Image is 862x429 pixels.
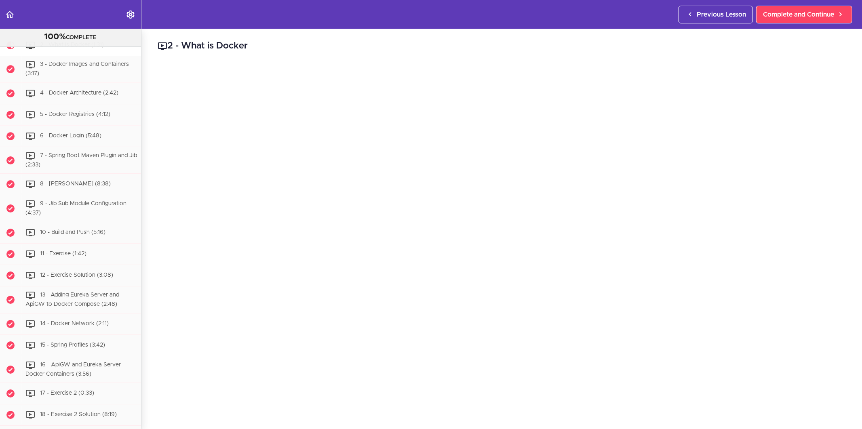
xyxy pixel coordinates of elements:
[44,33,66,41] span: 100%
[40,272,113,278] span: 12 - Exercise Solution (3:08)
[40,342,105,348] span: 15 - Spring Profiles (3:42)
[25,153,137,168] span: 7 - Spring Boot Maven Plugin and Jib (2:33)
[679,6,753,23] a: Previous Lesson
[5,10,15,19] svg: Back to course curriculum
[158,39,846,53] h2: 2 - What is Docker
[763,10,834,19] span: Complete and Continue
[40,133,101,139] span: 6 - Docker Login (5:48)
[697,10,746,19] span: Previous Lesson
[40,251,86,257] span: 11 - Exercise (1:42)
[40,229,105,235] span: 10 - Build and Push (5:16)
[40,111,110,117] span: 5 - Docker Registries (4:12)
[126,10,135,19] svg: Settings Menu
[40,412,117,418] span: 18 - Exercise 2 Solution (8:19)
[25,201,126,216] span: 9 - Jib Sub Module Configuration (4:37)
[40,90,118,96] span: 4 - Docker Architecture (2:42)
[40,391,94,396] span: 17 - Exercise 2 (0:33)
[25,362,121,377] span: 16 - ApiGW and Eureka Server Docker Containers (3:56)
[756,6,852,23] a: Complete and Continue
[25,292,119,307] span: 13 - Adding Eureka Server and ApiGW to Docker Compose (2:48)
[40,321,109,326] span: 14 - Docker Network (2:11)
[10,32,131,42] div: COMPLETE
[25,61,129,76] span: 3 - Docker Images and Containers (3:17)
[40,181,111,187] span: 8 - [PERSON_NAME] (8:38)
